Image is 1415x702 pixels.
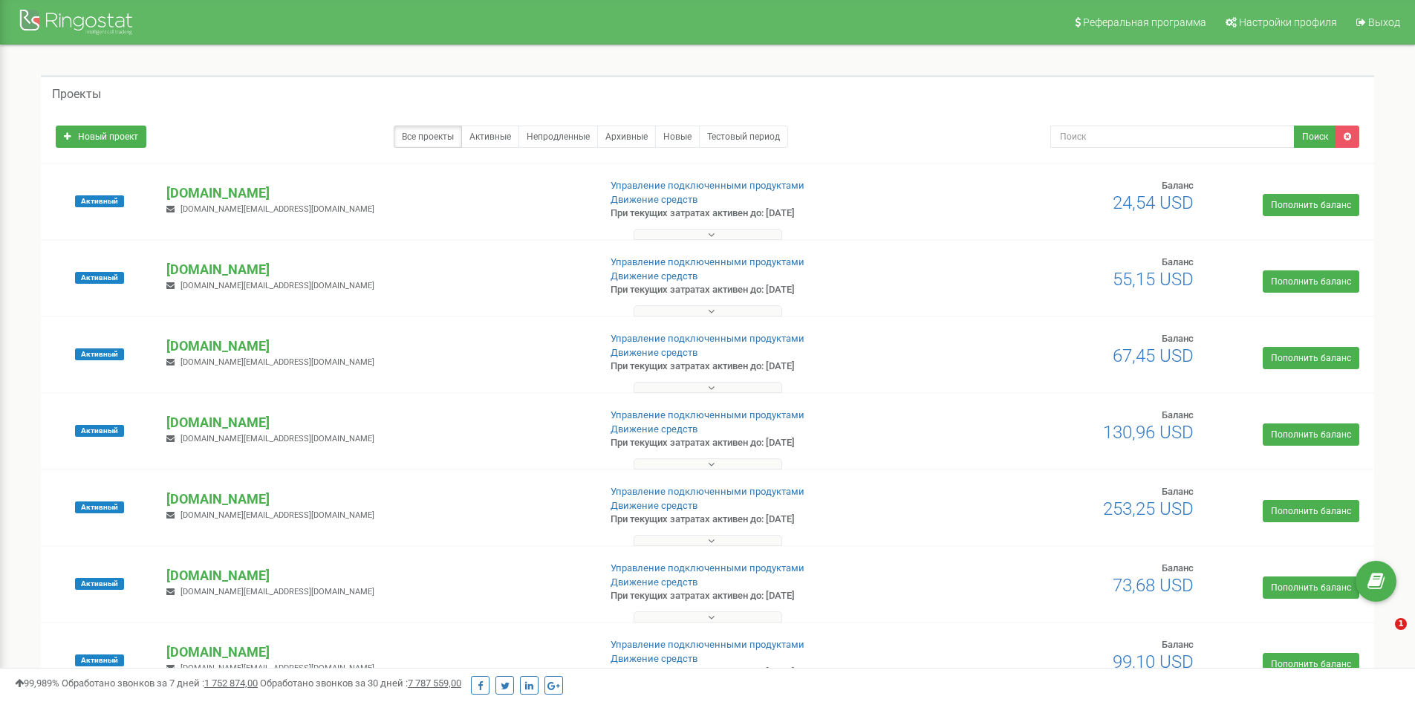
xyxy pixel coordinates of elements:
span: [DOMAIN_NAME][EMAIL_ADDRESS][DOMAIN_NAME] [180,204,374,214]
span: Активный [75,578,124,590]
span: Баланс [1162,256,1194,267]
p: При текущих затратах активен до: [DATE] [611,207,920,221]
a: Пополнить баланс [1263,194,1359,216]
input: Поиск [1050,126,1295,148]
span: Баланс [1162,486,1194,497]
a: Пополнить баланс [1263,423,1359,446]
a: Управление подключенными продуктами [611,486,804,497]
p: При текущих затратах активен до: [DATE] [611,283,920,297]
a: Движение средств [611,653,697,664]
span: Обработано звонков за 7 дней : [62,677,258,689]
p: При текущих затратах активен до: [DATE] [611,666,920,680]
span: [DOMAIN_NAME][EMAIL_ADDRESS][DOMAIN_NAME] [180,663,374,673]
a: Движение средств [611,347,697,358]
p: [DOMAIN_NAME] [166,566,586,585]
span: Активный [75,272,124,284]
a: Управление подключенными продуктами [611,639,804,650]
p: [DOMAIN_NAME] [166,490,586,509]
span: 130,96 USD [1103,422,1194,443]
span: Реферальная программа [1083,16,1206,28]
u: 1 752 874,00 [204,677,258,689]
a: Управление подключенными продуктами [611,256,804,267]
a: Непродленные [518,126,598,148]
button: Поиск [1294,126,1336,148]
iframe: Intercom live chat [1364,618,1400,654]
a: Управление подключенными продуктами [611,333,804,344]
p: При текущих затратах активен до: [DATE] [611,513,920,527]
span: 253,25 USD [1103,498,1194,519]
p: [DOMAIN_NAME] [166,183,586,203]
span: Баланс [1162,639,1194,650]
p: При текущих затратах активен до: [DATE] [611,436,920,450]
a: Движение средств [611,500,697,511]
a: Движение средств [611,194,697,205]
span: 99,989% [15,677,59,689]
span: 24,54 USD [1113,192,1194,213]
span: Баланс [1162,562,1194,573]
span: Баланс [1162,180,1194,191]
span: Активный [75,195,124,207]
span: [DOMAIN_NAME][EMAIL_ADDRESS][DOMAIN_NAME] [180,434,374,443]
a: Управление подключенными продуктами [611,409,804,420]
span: [DOMAIN_NAME][EMAIL_ADDRESS][DOMAIN_NAME] [180,510,374,520]
p: При текущих затратах активен до: [DATE] [611,589,920,603]
p: При текущих затратах активен до: [DATE] [611,360,920,374]
span: 73,68 USD [1113,575,1194,596]
span: Выход [1368,16,1400,28]
a: Движение средств [611,423,697,435]
p: [DOMAIN_NAME] [166,337,586,356]
span: 1 [1395,618,1407,630]
span: Активный [75,348,124,360]
span: Активный [75,501,124,513]
h5: Проекты [52,88,101,101]
a: Активные [461,126,519,148]
a: Новые [655,126,700,148]
a: Движение средств [611,270,697,282]
a: Новый проект [56,126,146,148]
u: 7 787 559,00 [408,677,461,689]
span: 99,10 USD [1113,651,1194,672]
p: [DOMAIN_NAME] [166,413,586,432]
a: Архивные [597,126,656,148]
a: Пополнить баланс [1263,653,1359,675]
span: Активный [75,654,124,666]
p: [DOMAIN_NAME] [166,260,586,279]
a: Управление подключенными продуктами [611,180,804,191]
span: 67,45 USD [1113,345,1194,366]
a: Пополнить баланс [1263,576,1359,599]
span: [DOMAIN_NAME][EMAIL_ADDRESS][DOMAIN_NAME] [180,357,374,367]
span: Активный [75,425,124,437]
span: Обработано звонков за 30 дней : [260,677,461,689]
a: Движение средств [611,576,697,588]
p: [DOMAIN_NAME] [166,643,586,662]
span: Баланс [1162,333,1194,344]
a: Тестовый период [699,126,788,148]
a: Все проекты [394,126,462,148]
span: 55,15 USD [1113,269,1194,290]
span: Баланс [1162,409,1194,420]
a: Пополнить баланс [1263,270,1359,293]
a: Управление подключенными продуктами [611,562,804,573]
a: Пополнить баланс [1263,347,1359,369]
span: Настройки профиля [1239,16,1337,28]
span: [DOMAIN_NAME][EMAIL_ADDRESS][DOMAIN_NAME] [180,587,374,597]
span: [DOMAIN_NAME][EMAIL_ADDRESS][DOMAIN_NAME] [180,281,374,290]
a: Пополнить баланс [1263,500,1359,522]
